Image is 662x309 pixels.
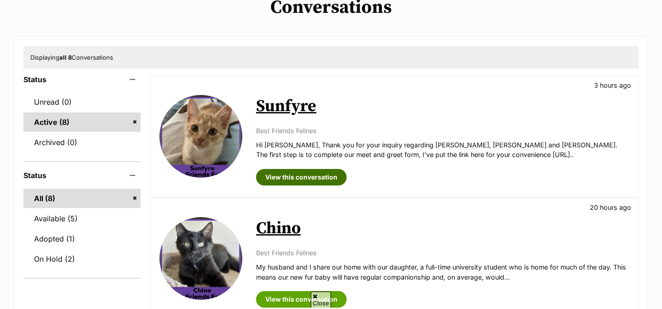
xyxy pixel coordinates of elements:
[256,126,629,135] p: Best Friends Felines
[256,291,347,308] a: View this conversation
[23,92,141,112] a: Unread (0)
[594,80,631,90] p: 3 hours ago
[160,217,242,300] img: Chino
[256,140,629,160] p: Hi [PERSON_NAME], Thank you for your inquiry regarding [PERSON_NAME], [PERSON_NAME] and [PERSON_N...
[590,202,631,212] p: 20 hours ago
[23,249,141,269] a: On Hold (2)
[23,229,141,248] a: Adopted (1)
[160,95,242,178] img: Sunfyre
[256,96,316,117] a: Sunfyre
[256,169,347,185] a: View this conversation
[23,75,141,84] header: Status
[30,54,113,61] span: Displaying Conversations
[311,292,331,308] span: Close
[256,248,629,258] p: Best Friends Felines
[256,218,301,239] a: Chino
[23,171,141,180] header: Status
[23,112,141,132] a: Active (8)
[256,262,629,282] p: My husband and I share our home with our daughter, a full-time university student who is home for...
[23,189,141,208] a: All (8)
[59,54,72,61] strong: all 8
[23,209,141,228] a: Available (5)
[23,133,141,152] a: Archived (0)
